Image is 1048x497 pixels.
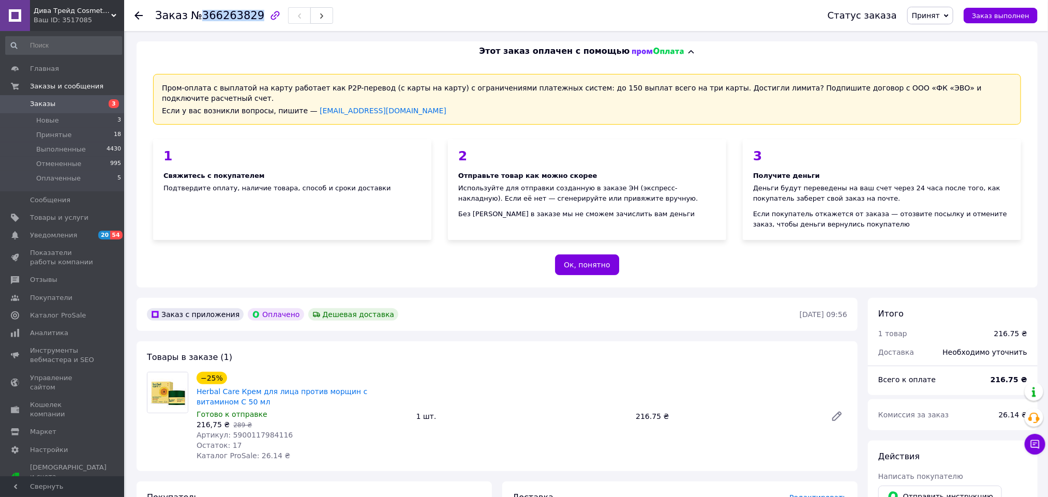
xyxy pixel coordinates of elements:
div: Ваш ID: 3517085 [34,16,124,25]
div: 216.75 ₴ [632,409,822,424]
span: [DEMOGRAPHIC_DATA] и счета [30,463,107,491]
a: Редактировать [827,406,847,427]
span: Готово к отправке [197,410,267,418]
span: Товары в заказе (1) [147,352,232,362]
div: 2 [458,149,716,162]
span: Маркет [30,427,56,436]
span: Отмененные [36,159,81,169]
span: 216,75 ₴ [197,420,230,429]
span: Артикул: 5900117984116 [197,431,293,439]
span: Получите деньги [753,172,820,179]
div: Пром-оплата с выплатой на карту работает как P2P-перевод (с карты на карту) с ограничениями плате... [153,74,1021,125]
div: Необходимо уточнить [937,341,1034,364]
span: Кошелек компании [30,400,96,419]
div: Если у вас возникли вопросы, пишите — [162,106,1012,116]
span: 3 [117,116,121,125]
span: Каталог ProSale [30,311,86,320]
span: Принятые [36,130,72,140]
span: Заказы [30,99,55,109]
span: Каталог ProSale: 26.14 ₴ [197,451,290,460]
button: Заказ выполнен [964,8,1038,23]
div: Подтвердите оплату, наличие товара, способ и сроки доставки [153,139,431,240]
span: Принят [912,11,940,20]
div: Деньги будут переведены на ваш счет через 24 часа после того, как покупатель заберет свой заказ н... [753,183,1011,204]
span: Товары и услуги [30,213,88,222]
span: Итого [878,309,904,319]
span: Отправьте товар как можно скорее [458,172,597,179]
button: Ок, понятно [555,254,619,275]
span: 20 [98,231,110,239]
span: Доставка [878,348,914,356]
span: 54 [110,231,122,239]
span: Всего к оплате [878,375,936,384]
div: Вернуться назад [134,10,143,21]
a: [EMAIL_ADDRESS][DOMAIN_NAME] [320,107,446,115]
span: 1 товар [878,329,907,338]
span: Покупатели [30,293,72,303]
span: Дива Трейд Cosmetics & Household [34,6,111,16]
button: Чат с покупателем [1025,434,1045,455]
img: Herbal Care Крем для лица против морщин с витамином С 50 мл [147,372,188,413]
span: Комиссия за заказ [878,411,949,419]
span: 289 ₴ [233,421,252,429]
a: Herbal Care Крем для лица против морщин с витамином С 50 мл [197,387,367,406]
div: 1 [163,149,421,162]
div: 3 [753,149,1011,162]
time: [DATE] 09:56 [800,310,847,319]
span: 26.14 ₴ [999,411,1027,419]
span: 3 [109,99,119,108]
span: Оплаченные [36,174,81,183]
div: Оплачено [248,308,304,321]
span: Главная [30,64,59,73]
span: 995 [110,159,121,169]
span: Аналитика [30,328,68,338]
span: 5 [117,174,121,183]
span: Отзывы [30,275,57,284]
span: Свяжитесь с покупателем [163,172,264,179]
input: Поиск [5,36,122,55]
div: Используйте для отправки созданную в заказе ЭН (экспресс-накладную). Если её нет — сгенерируйте и... [458,183,716,204]
span: 4430 [107,145,121,154]
span: Показатели работы компании [30,248,96,267]
span: №366263829 [191,9,264,22]
div: 216.75 ₴ [994,328,1027,339]
span: Заказы и сообщения [30,82,103,91]
span: Настройки [30,445,68,455]
span: 18 [114,130,121,140]
span: Уведомления [30,231,77,240]
span: Этот заказ оплачен с помощью [479,46,630,57]
div: Заказ с приложения [147,308,244,321]
span: Действия [878,451,920,461]
div: 1 шт. [412,409,632,424]
span: Новые [36,116,59,125]
span: Управление сайтом [30,373,96,392]
span: Остаток: 17 [197,441,242,449]
div: Статус заказа [828,10,897,21]
div: Без [PERSON_NAME] в заказе мы не сможем зачислить вам деньги [458,209,716,219]
span: Выполненные [36,145,86,154]
span: Заказ выполнен [972,12,1029,20]
b: 216.75 ₴ [991,375,1027,384]
div: Если покупатель откажется от заказа — отозвите посылку и отмените заказ, чтобы деньги вернулись п... [753,209,1011,230]
span: Заказ [155,9,188,22]
span: Написать покупателю [878,472,963,480]
div: −25% [197,372,227,384]
span: Сообщения [30,195,70,205]
div: Дешевая доставка [308,308,399,321]
span: Инструменты вебмастера и SEO [30,346,96,365]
